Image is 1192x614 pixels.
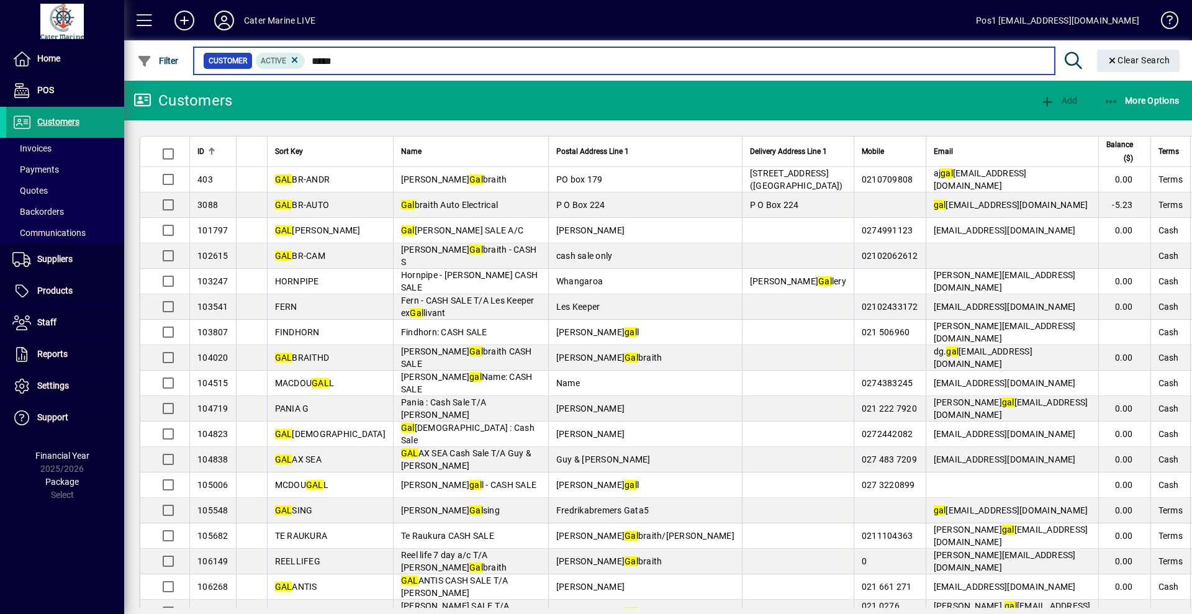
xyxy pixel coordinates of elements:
[275,145,303,158] span: Sort Key
[556,174,603,184] span: PO box 179
[862,480,915,490] span: 027 3220899
[934,505,1088,515] span: [EMAIL_ADDRESS][DOMAIN_NAME]
[37,286,73,296] span: Products
[1107,55,1170,65] span: Clear Search
[1158,479,1179,491] span: Cash
[275,531,328,541] span: TE RAUKURA
[934,582,1076,592] span: [EMAIL_ADDRESS][DOMAIN_NAME]
[1158,453,1179,466] span: Cash
[1098,498,1150,523] td: 0.00
[556,480,639,490] span: [PERSON_NAME] l
[12,228,86,238] span: Communications
[1158,224,1179,237] span: Cash
[401,296,535,318] span: Fern - CASH SALE T/A Les Keeper ex livant
[197,327,228,337] span: 103807
[275,480,328,490] span: MCDOU L
[1152,2,1176,43] a: Knowledge Base
[1158,377,1179,389] span: Cash
[941,168,953,178] em: gal
[401,145,541,158] div: Name
[6,138,124,159] a: Invoices
[275,353,292,363] em: GAL
[1097,50,1180,72] button: Clear
[37,254,73,264] span: Suppliers
[1098,294,1150,320] td: 0.00
[469,174,483,184] em: Gal
[401,576,508,598] span: ANTIS CASH SALE T/A [PERSON_NAME]
[37,349,68,359] span: Reports
[37,317,56,327] span: Staff
[35,451,89,461] span: Financial Year
[556,145,629,158] span: Postal Address Line 1
[556,251,613,261] span: cash sale only
[275,378,335,388] span: MACDOU L
[6,402,124,433] a: Support
[401,448,418,458] em: GAL
[165,9,204,32] button: Add
[469,346,483,356] em: Gal
[6,307,124,338] a: Staff
[934,505,946,515] em: gal
[401,327,487,337] span: Findhorn: CASH SALE
[556,454,651,464] span: Guy & [PERSON_NAME]
[197,480,228,490] span: 105006
[1098,523,1150,549] td: 0.00
[556,200,605,210] span: P O Box 224
[1098,447,1150,472] td: 0.00
[275,454,322,464] span: AX SEA
[556,302,600,312] span: Les Keeper
[625,480,637,490] em: gal
[45,477,79,487] span: Package
[556,378,580,388] span: Name
[275,327,320,337] span: FINDHORN
[256,53,305,69] mat-chip: Activation Status: Active
[401,531,494,541] span: Te Raukura CASH SALE
[556,404,625,413] span: [PERSON_NAME]
[401,423,415,433] em: Gal
[469,372,482,382] em: gal
[401,200,415,210] em: Gal
[6,75,124,106] a: POS
[1158,275,1179,287] span: Cash
[6,339,124,370] a: Reports
[134,50,182,72] button: Filter
[556,531,734,541] span: [PERSON_NAME] braith/[PERSON_NAME]
[261,56,286,65] span: Active
[275,404,309,413] span: PANIA G
[37,85,54,95] span: POS
[197,582,228,592] span: 106268
[625,327,637,337] em: gal
[1101,89,1183,112] button: More Options
[12,186,48,196] span: Quotes
[37,412,68,422] span: Support
[976,11,1139,30] div: Pos1 [EMAIL_ADDRESS][DOMAIN_NAME]
[1098,192,1150,218] td: -5.23
[934,321,1076,343] span: [PERSON_NAME][EMAIL_ADDRESS][DOMAIN_NAME]
[275,429,292,439] em: GAL
[401,245,536,267] span: [PERSON_NAME] braith - CASH S
[862,302,918,312] span: 02102433172
[934,302,1076,312] span: [EMAIL_ADDRESS][DOMAIN_NAME]
[934,145,1091,158] div: Email
[197,505,228,515] span: 105548
[197,276,228,286] span: 103247
[1158,530,1183,542] span: Terms
[934,550,1076,572] span: [PERSON_NAME][EMAIL_ADDRESS][DOMAIN_NAME]
[197,531,228,541] span: 105682
[556,429,625,439] span: [PERSON_NAME]
[1158,402,1179,415] span: Cash
[934,525,1088,547] span: [PERSON_NAME] [EMAIL_ADDRESS][DOMAIN_NAME]
[934,346,1032,369] span: dg. [EMAIL_ADDRESS][DOMAIN_NAME]
[197,404,228,413] span: 104719
[625,556,638,566] em: Gal
[1158,145,1179,158] span: Terms
[862,556,867,566] span: 0
[1106,138,1133,165] span: Balance ($)
[862,404,917,413] span: 021 222 7920
[197,429,228,439] span: 104823
[1098,574,1150,600] td: 0.00
[275,251,292,261] em: GAL
[275,200,330,210] span: BR-AUTO
[137,56,179,66] span: Filter
[197,145,228,158] div: ID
